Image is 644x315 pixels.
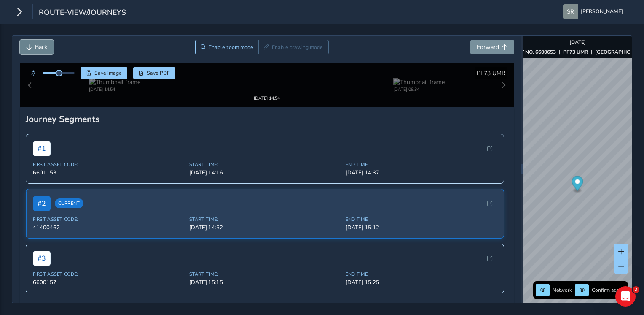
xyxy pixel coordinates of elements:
span: 41400462 [33,216,184,224]
span: First Asset Code: [33,263,184,270]
button: Back [20,40,54,54]
strong: [DATE] [569,39,586,46]
span: Start Time: [189,263,341,270]
span: Back [35,43,47,51]
span: [DATE] 14:16 [189,161,341,169]
span: Start Time: [189,154,341,160]
span: # 3 [33,243,51,258]
div: Map marker [572,176,583,193]
iframe: Intercom live chat [615,286,636,307]
span: Enable zoom mode [209,44,253,51]
button: Forward [470,40,514,54]
span: Forward [477,43,499,51]
span: [DATE] 14:52 [189,216,341,224]
span: 6601153 [33,161,184,169]
img: Thumbnail frame [241,76,292,84]
span: First Asset Code: [33,209,184,215]
span: Current [55,191,83,201]
span: [DATE] 15:15 [189,271,341,279]
span: End Time: [346,209,497,215]
span: Save PDF [147,70,170,76]
span: End Time: [346,154,497,160]
button: [PERSON_NAME] [563,4,626,19]
img: diamond-layout [563,4,578,19]
span: Network [553,287,572,293]
img: Thumbnail frame [393,76,445,84]
span: Confirm assets [592,287,625,293]
span: Start Time: [189,209,341,215]
div: [DATE] 08:34 [393,84,445,90]
span: route-view/journeys [39,7,126,19]
span: PF73 UMR [477,69,505,77]
img: Thumbnail frame [89,76,140,84]
button: Save [80,67,127,79]
span: 6600157 [33,271,184,279]
span: # 2 [33,188,51,204]
button: PDF [133,67,176,79]
div: [DATE] 14:54 [241,84,292,90]
button: Zoom [195,40,259,54]
div: Journey Segments [26,106,508,117]
span: Save image [94,70,122,76]
span: 2 [633,286,639,293]
span: [DATE] 14:37 [346,161,497,169]
span: [PERSON_NAME] [581,4,623,19]
span: [DATE] 15:25 [346,271,497,279]
strong: ASSET NO. 6600653 [507,49,556,55]
span: # 1 [33,133,51,149]
strong: PF73 UMR [563,49,588,55]
span: [DATE] 15:12 [346,216,497,224]
span: End Time: [346,263,497,270]
span: First Asset Code: [33,154,184,160]
div: [DATE] 14:54 [89,84,140,90]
